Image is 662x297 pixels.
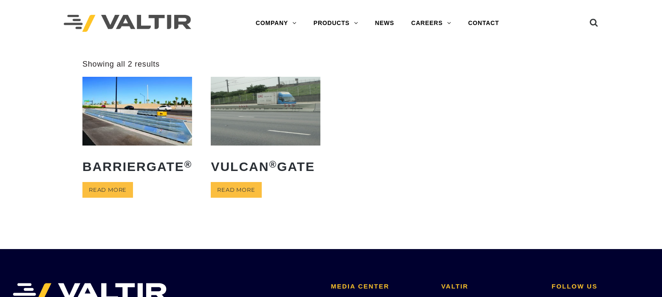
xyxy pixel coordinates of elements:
[64,15,191,32] img: Valtir
[247,15,305,32] a: COMPANY
[82,59,160,69] p: Showing all 2 results
[82,182,133,198] a: Read more about “BarrierGate®”
[184,159,192,170] sup: ®
[82,153,192,180] h2: BarrierGate
[305,15,367,32] a: PRODUCTS
[211,153,320,180] h2: Vulcan Gate
[552,283,649,290] h2: FOLLOW US
[441,283,539,290] h2: VALTIR
[331,283,429,290] h2: MEDIA CENTER
[367,15,403,32] a: NEWS
[82,77,192,179] a: BarrierGate®
[211,182,261,198] a: Read more about “Vulcan® Gate”
[403,15,460,32] a: CAREERS
[460,15,508,32] a: CONTACT
[211,77,320,179] a: Vulcan®Gate
[269,159,277,170] sup: ®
